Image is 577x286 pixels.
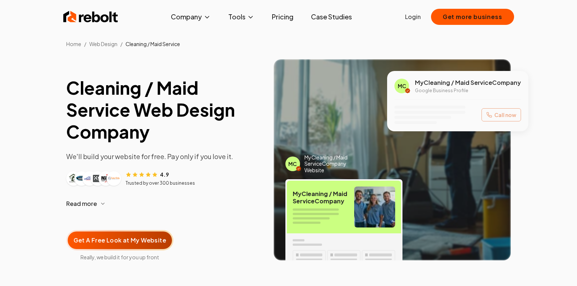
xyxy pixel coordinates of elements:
span: MC [288,160,297,168]
img: Customer logo 5 [100,173,112,184]
button: Read more [66,195,262,212]
span: My Cleaning / Maid Service Company [293,190,348,205]
img: Customer logo 3 [84,173,95,184]
div: Customer logos [66,171,121,186]
img: Image of completed Cleaning / Maid Service job [274,59,511,260]
img: Rebolt Logo [63,10,118,24]
span: Get A Free Look at My Website [74,236,166,245]
a: Get A Free Look at My WebsiteReally, we build it for you up front [66,218,174,261]
span: Web Design [89,41,117,47]
li: / [84,40,86,48]
img: Customer logo 4 [92,173,104,184]
h1: Cleaning / Maid Service Web Design Company [66,77,262,143]
span: My Cleaning / Maid Service Company Website [304,154,363,174]
img: Customer logo 2 [76,173,87,184]
img: Cleaning / Maid Service team [354,187,395,227]
a: Pricing [266,10,299,24]
span: Really, we build it for you up front [66,253,174,261]
nav: Breadcrumb [55,40,523,48]
a: Home [66,41,81,47]
button: Get more business [431,9,514,25]
span: Read more [66,199,97,208]
button: Get A Free Look at My Website [66,230,174,251]
span: My Cleaning / Maid Service Company [415,78,521,87]
p: We'll build your website for free. Pay only if you love it. [66,151,262,162]
span: MC [398,82,406,90]
article: Customer reviews [66,170,262,186]
button: Tools [222,10,260,24]
p: Google Business Profile [415,88,521,94]
img: Customer logo 6 [108,173,120,184]
div: Rating: 4.9 out of 5 stars [125,170,169,178]
button: Company [165,10,217,24]
a: Case Studies [305,10,358,24]
p: Trusted by over 300 businesses [125,180,195,186]
img: Customer logo 1 [68,173,79,184]
span: Cleaning / Maid Service [125,41,180,47]
span: 4.9 [160,171,169,178]
a: Login [405,12,421,21]
li: / [120,40,123,48]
